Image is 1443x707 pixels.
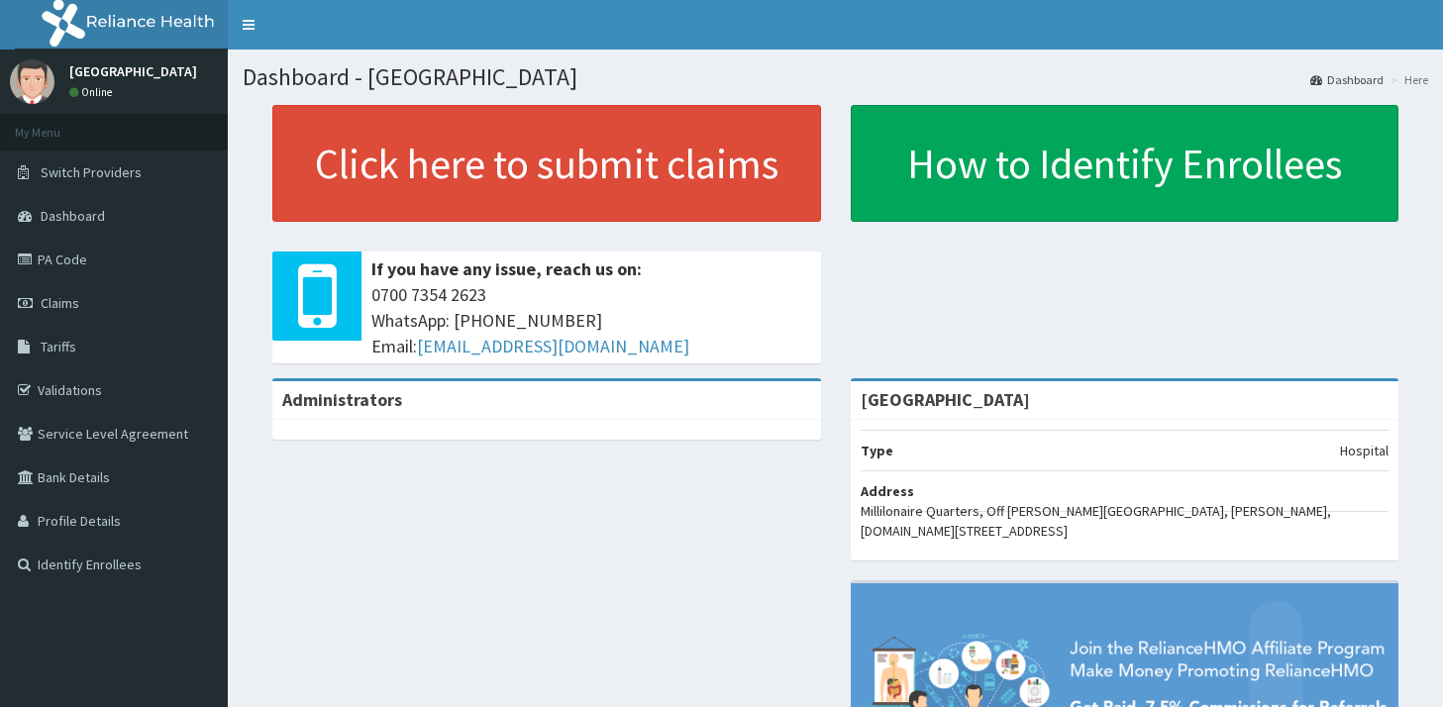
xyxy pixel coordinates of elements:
span: Claims [41,294,79,312]
b: Address [861,482,914,500]
span: 0700 7354 2623 WhatsApp: [PHONE_NUMBER] Email: [371,282,811,358]
strong: [GEOGRAPHIC_DATA] [861,388,1030,411]
span: Tariffs [41,338,76,355]
a: Dashboard [1310,71,1384,88]
b: Administrators [282,388,402,411]
p: [GEOGRAPHIC_DATA] [69,64,197,78]
p: Hospital [1340,441,1389,460]
li: Here [1386,71,1428,88]
b: If you have any issue, reach us on: [371,257,642,280]
a: [EMAIL_ADDRESS][DOMAIN_NAME] [417,335,689,357]
a: How to Identify Enrollees [851,105,1399,222]
span: Switch Providers [41,163,142,181]
img: User Image [10,59,54,104]
p: Millilonaire Quarters, Off [PERSON_NAME][GEOGRAPHIC_DATA], [PERSON_NAME], [DOMAIN_NAME][STREET_AD... [861,501,1390,541]
a: Online [69,85,117,99]
h1: Dashboard - [GEOGRAPHIC_DATA] [243,64,1428,90]
span: Dashboard [41,207,105,225]
a: Click here to submit claims [272,105,821,222]
b: Type [861,442,893,459]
